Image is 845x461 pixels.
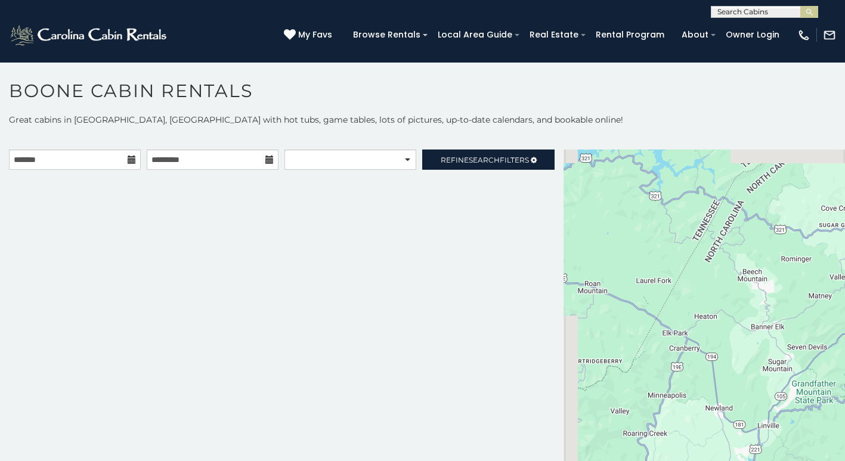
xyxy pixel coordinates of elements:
[524,26,584,44] a: Real Estate
[347,26,426,44] a: Browse Rentals
[469,155,500,164] span: Search
[441,155,529,164] span: Refine Filters
[422,149,554,170] a: RefineSearchFilters
[823,29,836,42] img: mail-regular-white.png
[298,29,332,41] span: My Favs
[676,26,714,44] a: About
[284,29,335,42] a: My Favs
[720,26,785,44] a: Owner Login
[432,26,518,44] a: Local Area Guide
[797,29,810,42] img: phone-regular-white.png
[9,23,170,47] img: White-1-2.png
[590,26,670,44] a: Rental Program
